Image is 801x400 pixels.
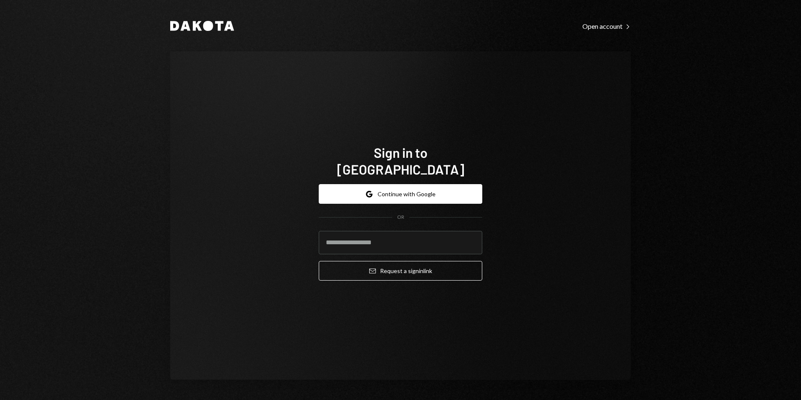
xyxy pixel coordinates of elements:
[582,21,631,30] a: Open account
[319,184,482,204] button: Continue with Google
[319,261,482,281] button: Request a signinlink
[319,144,482,177] h1: Sign in to [GEOGRAPHIC_DATA]
[397,214,404,221] div: OR
[582,22,631,30] div: Open account
[466,238,476,248] keeper-lock: Open Keeper Popup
